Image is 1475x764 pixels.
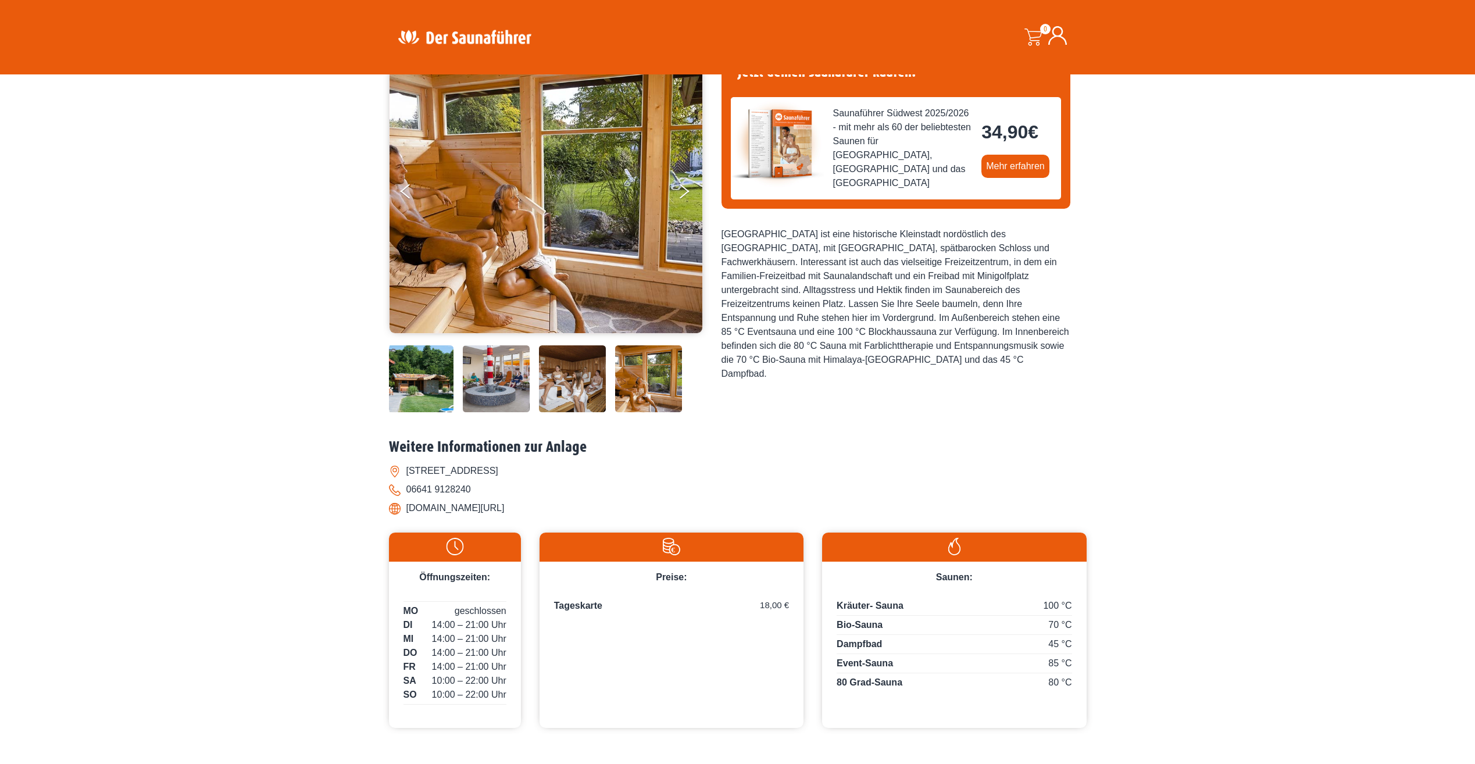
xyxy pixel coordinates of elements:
span: Bio-Sauna [837,620,883,630]
span: 45 °C [1048,637,1072,651]
img: Uhr-weiss.svg [395,538,515,555]
span: DI [403,618,413,632]
li: [STREET_ADDRESS] [389,462,1087,480]
span: 14:00 – 21:00 Uhr [432,618,506,632]
span: 14:00 – 21:00 Uhr [432,632,506,646]
a: Mehr erfahren [981,155,1049,178]
span: 10:00 – 22:00 Uhr [432,674,506,688]
span: 14:00 – 21:00 Uhr [432,660,506,674]
span: Kräuter- Sauna [837,601,903,611]
span: FR [403,660,416,674]
img: Preise-weiss.svg [545,538,798,555]
span: 70 °C [1048,618,1072,632]
span: Preise: [656,572,687,582]
span: 18,00 € [760,599,789,612]
img: Flamme-weiss.svg [828,538,1080,555]
li: [DOMAIN_NAME][URL] [389,499,1087,517]
span: € [1028,122,1038,142]
span: 85 °C [1048,656,1072,670]
div: [GEOGRAPHIC_DATA] ist eine historische Kleinstadt nordöstlich des [GEOGRAPHIC_DATA], mit [GEOGRAP... [722,227,1070,381]
span: SA [403,674,416,688]
span: DO [403,646,417,660]
button: Previous [401,179,430,208]
span: Saunen: [936,572,973,582]
span: 14:00 – 21:00 Uhr [432,646,506,660]
span: 100 °C [1043,599,1072,613]
li: 06641 9128240 [389,480,1087,499]
span: Event-Sauna [837,658,893,668]
span: Öffnungszeiten: [419,572,490,582]
span: MI [403,632,414,646]
bdi: 34,90 [981,122,1038,142]
span: Saunaführer Südwest 2025/2026 - mit mehr als 60 der beliebtesten Saunen für [GEOGRAPHIC_DATA], [G... [833,106,973,190]
span: 10:00 – 22:00 Uhr [432,688,506,702]
p: Tageskarte [554,599,789,613]
span: geschlossen [455,604,506,618]
h2: Weitere Informationen zur Anlage [389,438,1087,456]
span: 0 [1040,24,1051,34]
span: MO [403,604,419,618]
span: 80 °C [1048,676,1072,690]
img: der-saunafuehrer-2025-suedwest.jpg [731,97,824,190]
button: Next [677,179,706,208]
span: Dampfbad [837,639,882,649]
span: SO [403,688,417,702]
span: 80 Grad-Sauna [837,677,902,687]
